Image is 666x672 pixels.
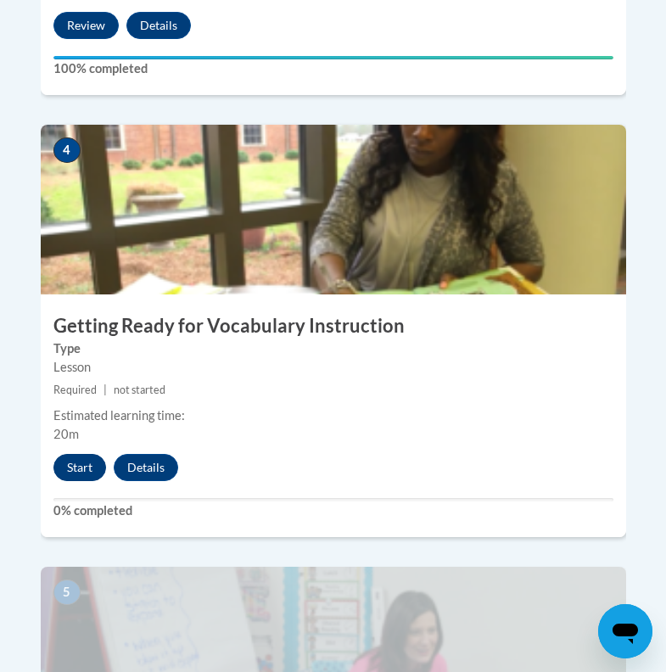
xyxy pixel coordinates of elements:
[53,406,613,425] div: Estimated learning time:
[114,454,178,481] button: Details
[53,137,81,163] span: 4
[126,12,191,39] button: Details
[53,56,613,59] div: Your progress
[598,604,652,658] iframe: Button to launch messaging window
[53,580,81,605] span: 5
[41,125,626,294] img: Course Image
[53,339,613,358] label: Type
[41,313,626,339] h3: Getting Ready for Vocabulary Instruction
[53,12,119,39] button: Review
[53,454,106,481] button: Start
[53,358,613,377] div: Lesson
[114,384,165,396] span: not started
[104,384,107,396] span: |
[53,384,97,396] span: Required
[53,501,613,520] label: 0% completed
[53,59,613,78] label: 100% completed
[53,427,79,441] span: 20m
